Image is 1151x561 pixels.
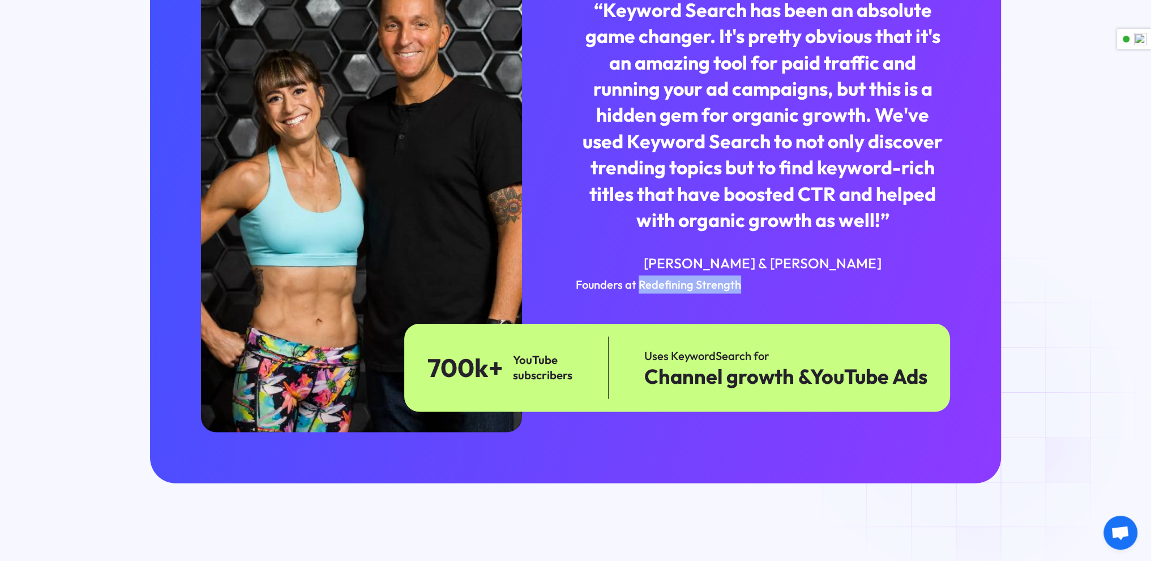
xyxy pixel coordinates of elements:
[810,363,927,389] span: YouTube Ads
[644,347,927,365] div: Uses KeywordSearch for
[513,353,572,383] div: YouTube subscribers
[427,354,503,382] div: 700k+
[1103,516,1137,550] div: Open chat
[644,365,927,389] div: Channel growth &
[576,254,951,273] div: [PERSON_NAME] & [PERSON_NAME]
[576,276,951,294] div: Founders at Redefining Strength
